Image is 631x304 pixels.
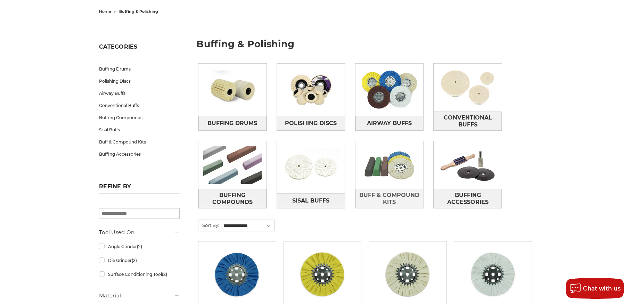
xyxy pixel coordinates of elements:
img: Buffing Compounds [198,141,267,189]
a: Buffing Accessories [99,148,180,160]
span: Buff & Compound Kits [356,189,423,208]
span: Buffing Drums [207,117,257,129]
span: (2) [137,244,142,249]
a: Conventional Buffs [434,112,502,131]
button: Chat with us [566,278,624,299]
h5: Material [99,291,180,300]
img: Polishing Discs [277,66,345,114]
a: home [99,9,111,14]
h5: Tool Used On [99,228,180,237]
span: (2) [132,258,137,263]
img: 8 inch white domet flannel airway buffing wheel [465,246,521,302]
span: Airway Buffs [367,117,412,129]
h1: buffing & polishing [196,39,532,54]
span: Sisal Buffs [292,195,329,207]
a: Sisal Buffs [99,124,180,136]
a: Polishing Discs [99,75,180,87]
img: Conventional Buffs [434,64,502,112]
img: 8 x 3 x 5/8 airway buff yellow mill treatment [295,246,350,302]
span: Buffing Compounds [199,189,266,208]
img: Buffing Drums [198,66,267,114]
select: Sort By: [222,221,274,231]
span: buffing & polishing [119,9,158,14]
span: (2) [162,272,167,277]
a: Buffing Compounds [99,112,180,124]
span: Chat with us [583,285,621,292]
a: Die Grinder [99,254,180,266]
img: 8 inch untreated airway buffing wheel [380,246,435,302]
a: Surface Conditioning Tool [99,268,180,280]
img: Sisal Buffs [277,143,345,191]
img: Buff & Compound Kits [355,141,424,189]
a: Sisal Buffs [277,193,345,208]
span: Polishing Discs [285,117,337,129]
img: Airway Buffs [355,66,424,114]
a: Airway Buffs [99,87,180,99]
h5: Refine by [99,183,180,194]
a: Buffing Compounds [198,189,267,208]
a: Buffing Drums [198,116,267,131]
h5: Categories [99,43,180,54]
a: Angle Grinder [99,240,180,253]
label: Sort By: [198,220,219,230]
span: Buffing Accessories [434,189,501,208]
a: Buffing Drums [99,63,180,75]
a: Airway Buffs [355,116,424,131]
a: Conventional Buffs [99,99,180,112]
a: Buffing Accessories [434,189,502,208]
a: Buff & Compound Kits [99,136,180,148]
a: Buff & Compound Kits [355,189,424,208]
a: Polishing Discs [277,116,345,131]
img: Buffing Accessories [434,141,502,189]
img: blue mill treated 8 inch airway buffing wheel [209,246,265,302]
